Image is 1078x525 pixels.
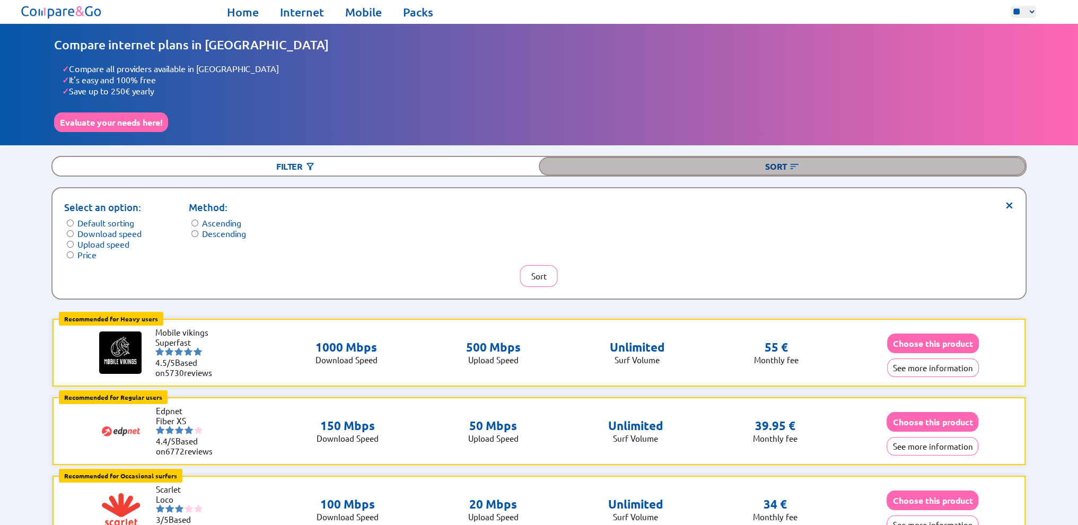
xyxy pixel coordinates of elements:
a: Mobile [345,5,382,20]
span: ✓ [62,85,69,97]
a: See more information [887,363,979,373]
label: Download speed [77,228,142,239]
p: Unlimited [608,497,663,512]
li: Based on reviews [155,357,219,378]
b: Recommended for Occasional surfers [64,471,177,480]
a: See more information [887,441,978,451]
label: Ascending [202,217,241,228]
a: Choose this product [887,338,979,348]
span: ✓ [62,63,69,74]
li: Mobile vikings [155,327,219,337]
img: starnr5 [194,347,202,356]
p: Monthly fee [752,433,797,443]
button: Choose this product [887,491,978,510]
a: Choose this product [887,417,978,427]
label: Descending [202,228,246,239]
div: Sort [539,157,1025,176]
img: starnr2 [165,504,174,513]
a: Internet [280,5,324,20]
p: Upload Speed [466,355,521,365]
button: See more information [887,437,978,456]
li: Scarlet [156,484,220,494]
img: starnr3 [175,504,183,513]
img: starnr2 [165,426,174,434]
span: 4.5/5 [155,357,175,367]
img: starnr5 [194,426,203,434]
li: Based on reviews [156,436,220,456]
img: starnr4 [185,504,193,513]
label: Default sorting [77,217,134,228]
li: Compare all providers available in [GEOGRAPHIC_DATA] [62,63,1024,74]
p: 55 € [764,340,787,355]
img: Button open the filtering menu [305,161,315,172]
li: Fiber XS [156,416,220,426]
img: starnr1 [156,426,164,434]
p: Select an option: [64,200,142,215]
span: ✓ [62,74,69,85]
button: See more information [887,358,979,377]
img: starnr2 [165,347,173,356]
span: × [1005,200,1014,208]
img: Logo of Edpnet [100,410,142,452]
img: starnr3 [174,347,183,356]
a: Packs [403,5,433,20]
p: Monthly fee [753,355,798,365]
div: Filter [52,157,539,176]
p: Download Speed [317,433,379,443]
li: Superfast [155,337,219,347]
p: 150 Mbps [317,418,379,433]
li: Save up to 250€ yearly [62,85,1024,97]
a: Home [227,5,259,20]
p: Surf Volume [608,512,663,522]
button: Choose this product [887,412,978,432]
p: Download Speed [315,355,378,365]
p: 100 Mbps [317,497,379,512]
img: Logo of Compare&Go [19,3,104,21]
p: Unlimited [610,340,665,355]
b: Recommended for Heavy users [64,314,158,323]
span: 6772 [165,446,185,456]
span: 5730 [165,367,184,378]
p: Upload Speed [468,433,519,443]
p: Monthly fee [752,512,797,522]
img: Logo of Mobile vikings [99,331,142,374]
a: Choose this product [887,495,978,505]
p: Upload Speed [468,512,519,522]
img: Button open the sorting menu [789,161,800,172]
label: Upload speed [77,239,129,249]
p: 1000 Mbps [315,340,378,355]
b: Recommended for Regular users [64,393,162,401]
img: starnr4 [185,426,193,434]
p: Method: [189,200,246,215]
img: starnr1 [156,504,164,513]
p: Unlimited [608,418,663,433]
p: 500 Mbps [466,340,521,355]
span: 4.4/5 [156,436,176,446]
p: Surf Volume [610,355,665,365]
img: starnr3 [175,426,183,434]
p: Surf Volume [608,433,663,443]
h1: Compare internet plans in [GEOGRAPHIC_DATA] [54,37,1024,52]
p: 50 Mbps [468,418,519,433]
p: Download Speed [317,512,379,522]
p: 20 Mbps [468,497,519,512]
p: 34 € [763,497,786,512]
button: Sort [520,265,558,287]
button: Choose this product [887,334,979,353]
img: starnr4 [184,347,192,356]
li: Edpnet [156,406,220,416]
label: Price [77,249,97,260]
span: 3/5 [156,514,169,524]
p: 39.95 € [755,418,795,433]
img: starnr5 [194,504,203,513]
li: Loco [156,494,220,504]
button: Evaluate your needs here! [54,112,168,132]
img: starnr1 [155,347,164,356]
li: It's easy and 100% free [62,74,1024,85]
